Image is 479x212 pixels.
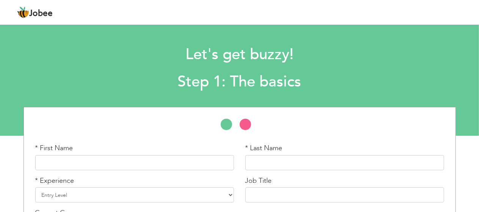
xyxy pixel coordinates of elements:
[35,143,73,153] label: * First Name
[35,176,74,186] label: * Experience
[17,6,29,19] img: jobee.io
[245,143,283,153] label: * Last Name
[245,176,272,186] label: Job Title
[29,9,53,18] span: Jobee
[66,45,413,64] h1: Let's get buzzy!
[66,72,413,92] h2: Step 1: The basics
